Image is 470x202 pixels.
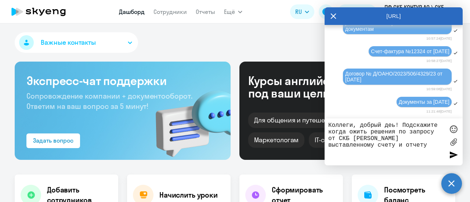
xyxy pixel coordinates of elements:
button: Важные контакты [15,32,138,53]
button: Задать вопрос [26,133,80,148]
time: 10:57:24[DATE] [426,36,452,40]
p: ПФ СКБ КОНТУР АО \ СКБ Контур, ПФ СКБ КОНТУР, АО [384,3,453,21]
button: Ещё [224,4,242,19]
button: ПФ СКБ КОНТУР АО \ СКБ Контур, ПФ СКБ КОНТУР, АО [381,3,464,21]
span: Документы за [DATE] [399,99,449,105]
div: Курсы английского под ваши цели [248,74,374,99]
span: Важные контакты [41,38,96,47]
div: IT-специалистам [309,132,372,148]
div: Для общения и путешествий [248,113,349,128]
span: Договор № Д/OAHO/2023/506/4329/23 от [DATE] [345,71,444,82]
h3: Экспресс-чат поддержки [26,73,219,88]
a: Отчеты [196,8,215,15]
a: Сотрудники [153,8,187,15]
div: Маркетологам [248,132,304,148]
label: Лимит 10 файлов [448,136,459,147]
h4: Начислить уроки [159,190,218,200]
a: Дашборд [119,8,145,15]
time: 10:59:08[DATE] [426,87,452,91]
button: Балансbalance [338,4,376,19]
span: Ещё [224,7,235,16]
span: Счет-фактура №12324 от [DATE] [371,48,449,54]
button: RU [290,4,314,19]
span: Сопровождение компании + документооборот. Ответим на ваш вопрос за 5 минут! [26,91,192,111]
img: bg-img [145,77,231,160]
time: 11:21:48[DATE] [426,109,452,113]
span: RU [295,7,302,16]
time: 10:58:27[DATE] [426,59,452,63]
div: Задать вопрос [33,136,73,145]
textarea: Коллеги, добрый деь! Подскажите когда ожить решения по запросу от СКБ [PERSON_NAME] выставленному... [328,122,444,162]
